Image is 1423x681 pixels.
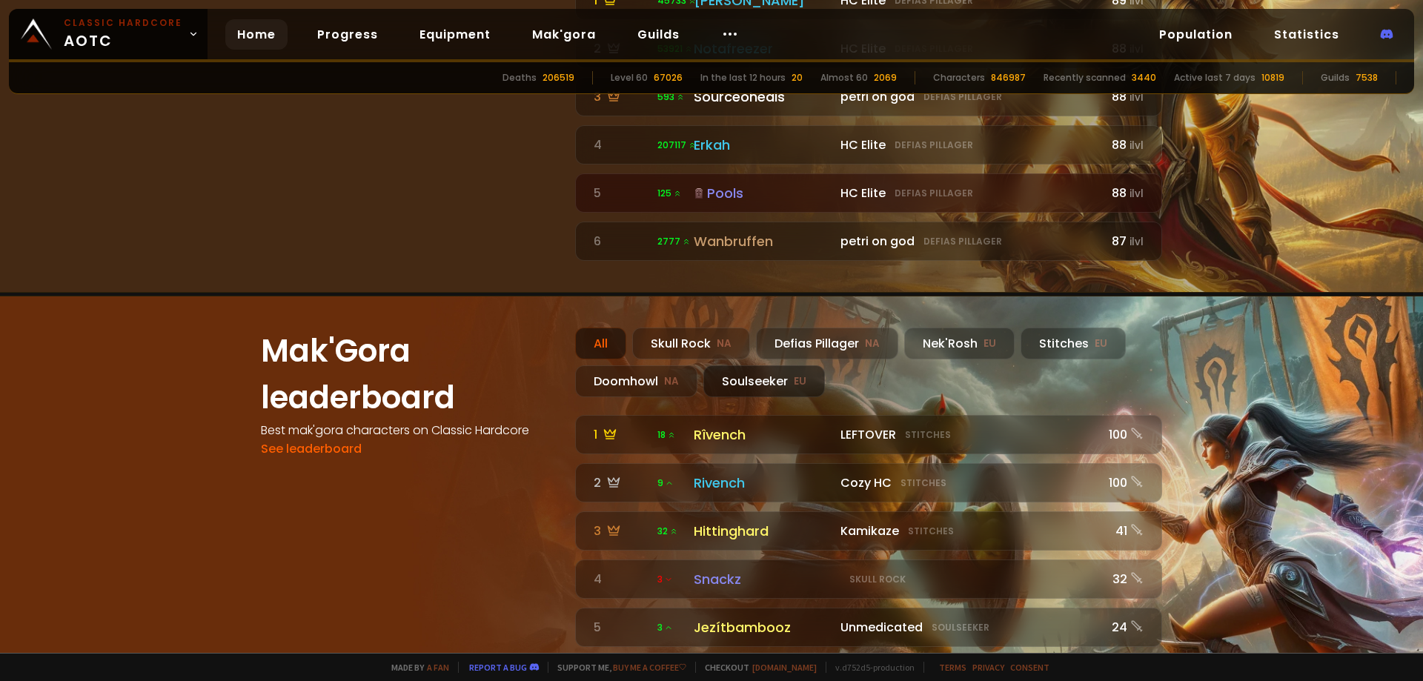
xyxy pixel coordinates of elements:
[932,621,989,634] small: Soulseeker
[939,662,966,673] a: Terms
[657,428,676,442] span: 18
[657,621,673,634] span: 3
[1261,71,1284,84] div: 10819
[1147,19,1244,50] a: Population
[694,617,832,637] div: Jezítbambooz
[575,222,1162,261] a: 6 2777 Wanbruffen petri on godDefias Pillager87ilvl
[225,19,288,50] a: Home
[1262,19,1351,50] a: Statistics
[694,231,832,251] div: Wanbruffen
[694,569,832,589] div: Snackz
[632,328,750,359] div: Skull Rock
[594,232,649,250] div: 6
[520,19,608,50] a: Mak'gora
[575,511,1162,551] a: 3 32 HittinghardKamikazeStitches41
[1105,570,1144,588] div: 32
[548,662,686,673] span: Support me,
[657,476,674,490] span: 9
[1095,336,1107,351] small: EU
[427,662,449,673] a: a fan
[717,336,732,351] small: NA
[923,235,1002,248] small: Defias Pillager
[64,16,182,52] span: AOTC
[382,662,449,673] span: Made by
[664,374,679,389] small: NA
[575,463,1162,502] a: 2 9RivenchCozy HCStitches100
[654,71,683,84] div: 67026
[895,139,973,152] small: Defias Pillager
[575,559,1162,599] a: 4 3 SnackzSkull Rock32
[594,618,649,637] div: 5
[502,71,537,84] div: Deaths
[1105,87,1144,106] div: 88
[904,328,1015,359] div: Nek'Rosh
[840,425,1096,444] div: LEFTOVER
[657,525,678,538] span: 32
[1130,187,1144,201] small: ilvl
[1356,71,1378,84] div: 7538
[594,425,649,444] div: 1
[408,19,502,50] a: Equipment
[840,474,1096,492] div: Cozy HC
[575,173,1162,213] a: 5 125 Pools HC EliteDefias Pillager88ilvl
[657,235,691,248] span: 2777
[594,184,649,202] div: 5
[594,136,649,154] div: 4
[575,77,1162,116] a: 3 593 Sourceoheals petri on godDefias Pillager88ilvl
[1105,474,1144,492] div: 100
[1130,90,1144,104] small: ilvl
[840,136,1096,154] div: HC Elite
[9,9,208,59] a: Classic HardcoreAOTC
[1130,139,1144,153] small: ilvl
[792,71,803,84] div: 20
[261,440,362,457] a: See leaderboard
[694,521,832,541] div: Hittinghard
[984,336,996,351] small: EU
[694,135,832,155] div: Erkah
[905,428,951,442] small: Stitches
[1132,71,1156,84] div: 3440
[1010,662,1049,673] a: Consent
[261,328,557,421] h1: Mak'Gora leaderboard
[752,662,817,673] a: [DOMAIN_NAME]
[694,87,832,107] div: Sourceoheals
[657,187,682,200] span: 125
[991,71,1026,84] div: 846987
[1105,232,1144,250] div: 87
[826,662,915,673] span: v. d752d5 - production
[1105,618,1144,637] div: 24
[657,90,685,104] span: 593
[908,525,954,538] small: Stitches
[840,87,1096,106] div: petri on god
[700,71,786,84] div: In the last 12 hours
[1105,184,1144,202] div: 88
[900,476,946,490] small: Stitches
[695,662,817,673] span: Checkout
[1321,71,1350,84] div: Guilds
[1130,235,1144,249] small: ilvl
[694,473,832,493] div: Rivench
[972,662,1004,673] a: Privacy
[575,125,1162,165] a: 4 207117 Erkah HC EliteDefias Pillager88ilvl
[575,328,626,359] div: All
[694,183,832,203] div: Pools
[840,522,1096,540] div: Kamikaze
[1105,136,1144,154] div: 88
[575,365,697,397] div: Doomhowl
[261,421,557,439] h4: Best mak'gora characters on Classic Hardcore
[657,573,673,586] span: 3
[849,573,906,586] small: Skull Rock
[594,570,649,588] div: 4
[575,415,1162,454] a: 1 18 RîvenchLEFTOVERStitches100
[1174,71,1256,84] div: Active last 7 days
[1044,71,1126,84] div: Recently scanned
[933,71,985,84] div: Characters
[895,187,973,200] small: Defias Pillager
[64,16,182,30] small: Classic Hardcore
[575,608,1162,647] a: 5 3JezítbamboozUnmedicatedSoulseeker24
[840,618,1096,637] div: Unmedicated
[594,87,649,106] div: 3
[840,184,1096,202] div: HC Elite
[613,662,686,673] a: Buy me a coffee
[657,139,697,152] span: 207117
